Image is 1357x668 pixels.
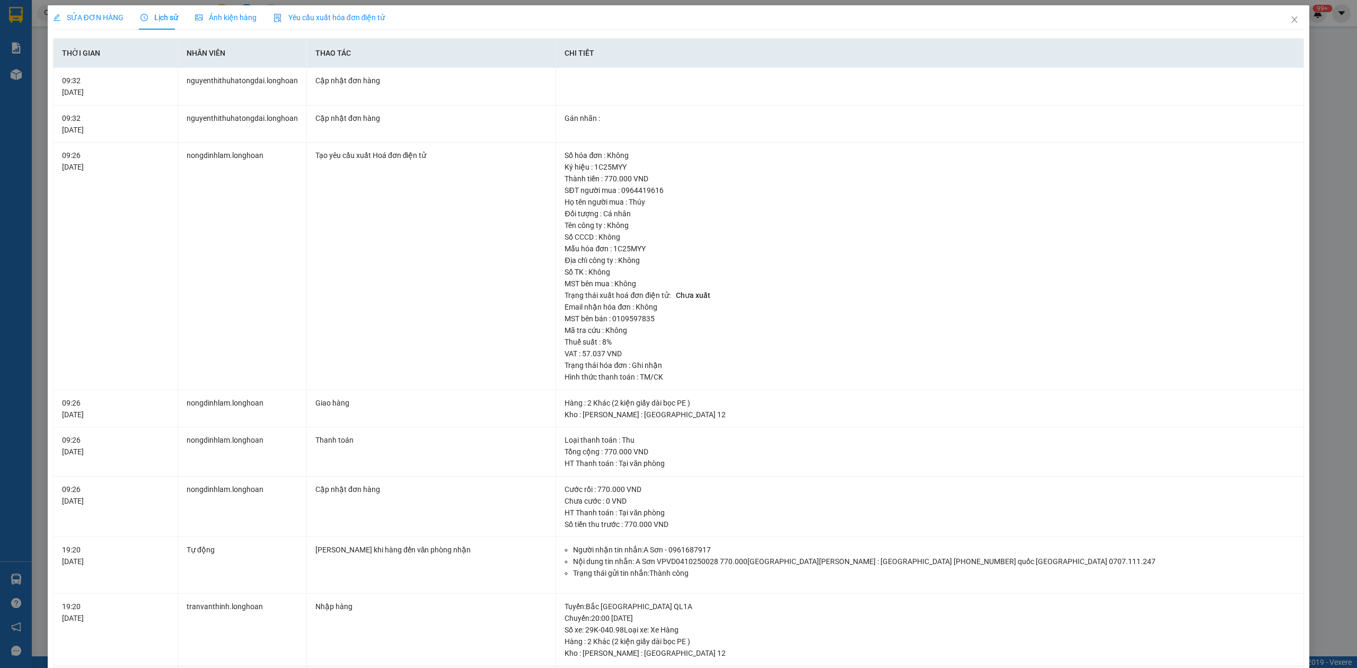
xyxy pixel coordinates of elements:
[565,371,1295,383] div: Hình thức thanh toán : TM/CK
[565,231,1295,243] div: Số CCCD : Không
[62,544,169,567] div: 19:20 [DATE]
[573,544,1295,556] li: Người nhận tin nhắn: A Sơn - 0961687917
[62,601,169,624] div: 19:20 [DATE]
[565,208,1295,219] div: Đối tượng : Cá nhân
[178,390,307,428] td: nongdinhlam.longhoan
[178,143,307,390] td: nongdinhlam.longhoan
[195,14,202,21] span: picture
[565,636,1295,647] div: Hàng : 2 Khác (2 kiện giấy dài bọc PE )
[178,537,307,594] td: Tự động
[62,112,169,136] div: 09:32 [DATE]
[565,150,1295,161] div: Số hóa đơn : Không
[565,484,1295,495] div: Cước rồi : 770.000 VND
[565,647,1295,659] div: Kho : [PERSON_NAME] : [GEOGRAPHIC_DATA] 12
[62,75,169,98] div: 09:32 [DATE]
[178,68,307,106] td: nguyenthithuhatongdai.longhoan
[565,196,1295,208] div: Họ tên người mua : Thúy
[565,254,1295,266] div: Địa chỉ công ty : Không
[274,13,385,22] span: Yêu cầu xuất hóa đơn điện tử
[178,39,307,68] th: Nhân viên
[62,397,169,420] div: 09:26 [DATE]
[565,278,1295,289] div: MST bên mua : Không
[556,39,1304,68] th: Chi tiết
[62,484,169,507] div: 09:26 [DATE]
[1290,15,1299,24] span: close
[315,434,548,446] div: Thanh toán
[315,601,548,612] div: Nhập hàng
[565,112,1295,124] div: Gán nhãn :
[315,112,548,124] div: Cập nhật đơn hàng
[195,13,257,22] span: Ảnh kiện hàng
[178,594,307,666] td: tranvanthinh.longhoan
[565,184,1295,196] div: SĐT người mua : 0964419616
[565,507,1295,518] div: HT Thanh toán : Tại văn phòng
[315,150,548,161] div: Tạo yêu cầu xuất Hoá đơn điện tử
[565,313,1295,324] div: MST bên bán : 0109597835
[140,13,178,22] span: Lịch sử
[315,544,548,556] div: [PERSON_NAME] khi hàng đến văn phòng nhận
[274,14,282,22] img: icon
[573,567,1295,579] li: Trạng thái gửi tin nhắn: Thành công
[565,219,1295,231] div: Tên công ty : Không
[1280,5,1309,35] button: Close
[573,556,1295,567] li: Nội dung tin nhắn: A Sơn VPVD0410250028 770.000[GEOGRAPHIC_DATA][PERSON_NAME] : [GEOGRAPHIC_DATA]...
[565,324,1295,336] div: Mã tra cứu : Không
[178,477,307,538] td: nongdinhlam.longhoan
[565,348,1295,359] div: VAT : 57.037 VND
[54,39,178,68] th: Thời gian
[565,458,1295,469] div: HT Thanh toán : Tại văn phòng
[140,14,148,21] span: clock-circle
[565,243,1295,254] div: Mẫu hóa đơn : 1C25MYY
[565,446,1295,458] div: Tổng cộng : 770.000 VND
[565,161,1295,173] div: Ký hiệu : 1C25MYY
[565,173,1295,184] div: Thành tiền : 770.000 VND
[53,13,124,22] span: SỬA ĐƠN HÀNG
[565,336,1295,348] div: Thuế suất : 8%
[565,397,1295,409] div: Hàng : 2 Khác (2 kiện giấy dài bọc PE )
[565,434,1295,446] div: Loại thanh toán : Thu
[565,409,1295,420] div: Kho : [PERSON_NAME] : [GEOGRAPHIC_DATA] 12
[315,484,548,495] div: Cập nhật đơn hàng
[565,289,1295,301] div: Trạng thái xuất hoá đơn điện tử :
[178,427,307,477] td: nongdinhlam.longhoan
[565,266,1295,278] div: Số TK : Không
[565,601,1295,636] div: Tuyến : Bắc [GEOGRAPHIC_DATA] QL1A Chuyến: 20:00 [DATE] Số xe: 29K-040.98 Loại xe: Xe Hàng
[307,39,557,68] th: Thao tác
[565,518,1295,530] div: Số tiền thu trước : 770.000 VND
[62,434,169,458] div: 09:26 [DATE]
[178,106,307,143] td: nguyenthithuhatongdai.longhoan
[565,495,1295,507] div: Chưa cước : 0 VND
[565,301,1295,313] div: Email nhận hóa đơn : Không
[53,14,60,21] span: edit
[62,150,169,173] div: 09:26 [DATE]
[315,75,548,86] div: Cập nhật đơn hàng
[672,290,714,301] span: Chưa xuất
[315,397,548,409] div: Giao hàng
[565,359,1295,371] div: Trạng thái hóa đơn : Ghi nhận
